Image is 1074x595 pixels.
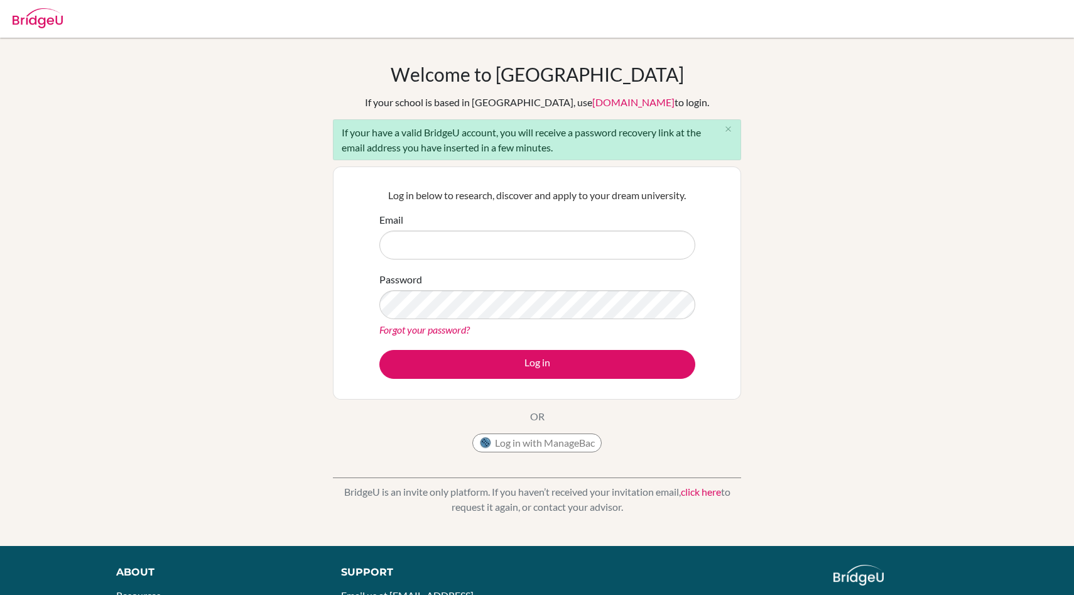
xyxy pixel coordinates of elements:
img: Bridge-U [13,8,63,28]
p: OR [530,409,545,424]
i: close [724,124,733,134]
div: If your school is based in [GEOGRAPHIC_DATA], use to login. [365,95,709,110]
label: Email [379,212,403,227]
button: Close [715,120,740,139]
p: Log in below to research, discover and apply to your dream university. [379,188,695,203]
div: If your have a valid BridgeU account, you will receive a password recovery link at the email addr... [333,119,741,160]
label: Password [379,272,422,287]
p: BridgeU is an invite only platform. If you haven’t received your invitation email, to request it ... [333,484,741,515]
h1: Welcome to [GEOGRAPHIC_DATA] [391,63,684,85]
a: Forgot your password? [379,324,470,336]
button: Log in [379,350,695,379]
a: [DOMAIN_NAME] [592,96,675,108]
button: Log in with ManageBac [472,434,602,452]
div: Support [341,565,523,580]
img: logo_white@2x-f4f0deed5e89b7ecb1c2cc34c3e3d731f90f0f143d5ea2071677605dd97b5244.png [833,565,884,586]
div: About [116,565,313,580]
a: click here [681,486,721,498]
